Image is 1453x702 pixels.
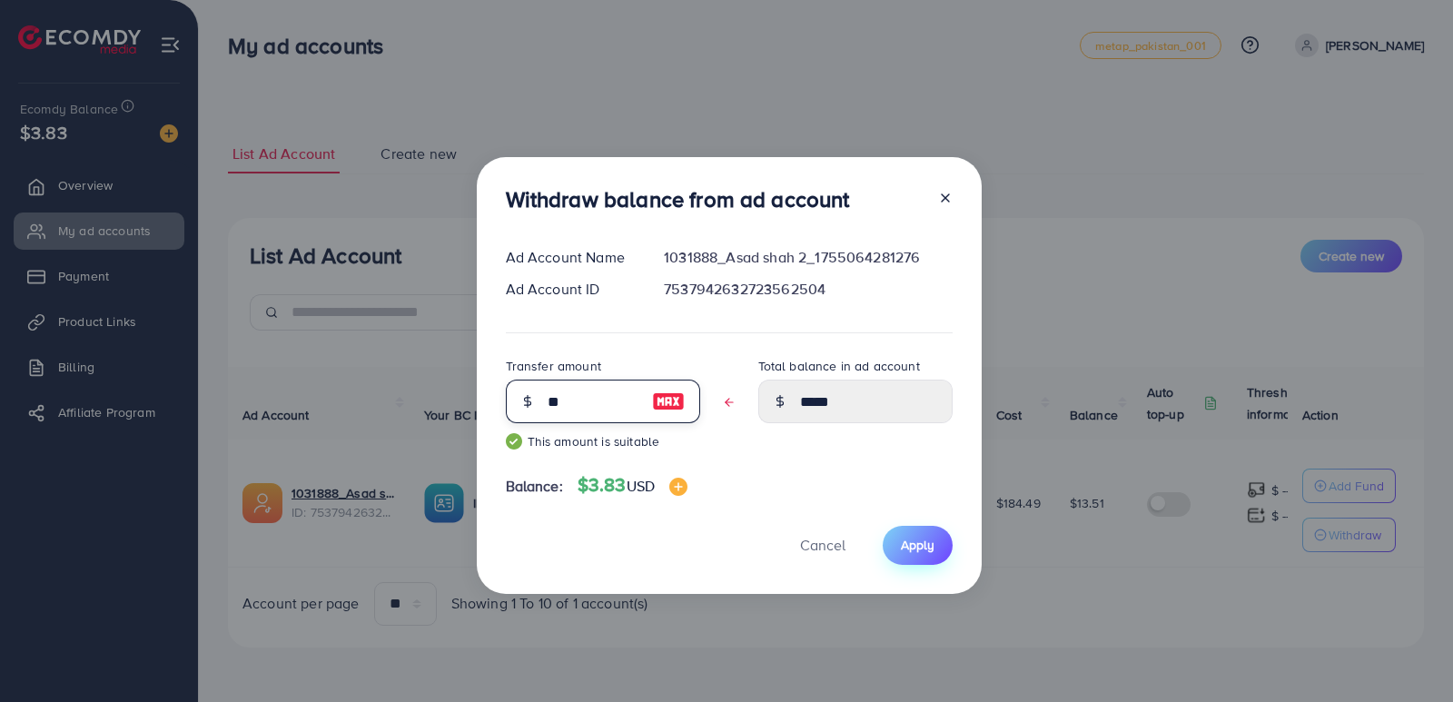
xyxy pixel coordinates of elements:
[800,535,845,555] span: Cancel
[627,476,655,496] span: USD
[506,432,700,450] small: This amount is suitable
[901,536,934,554] span: Apply
[669,478,687,496] img: image
[649,279,966,300] div: 7537942632723562504
[652,391,685,412] img: image
[491,247,650,268] div: Ad Account Name
[883,526,953,565] button: Apply
[777,526,868,565] button: Cancel
[506,186,850,213] h3: Withdraw balance from ad account
[491,279,650,300] div: Ad Account ID
[758,357,920,375] label: Total balance in ad account
[649,247,966,268] div: 1031888_Asad shah 2_1755064281276
[506,476,563,497] span: Balance:
[578,474,687,497] h4: $3.83
[506,433,522,450] img: guide
[1376,620,1439,688] iframe: Chat
[506,357,601,375] label: Transfer amount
